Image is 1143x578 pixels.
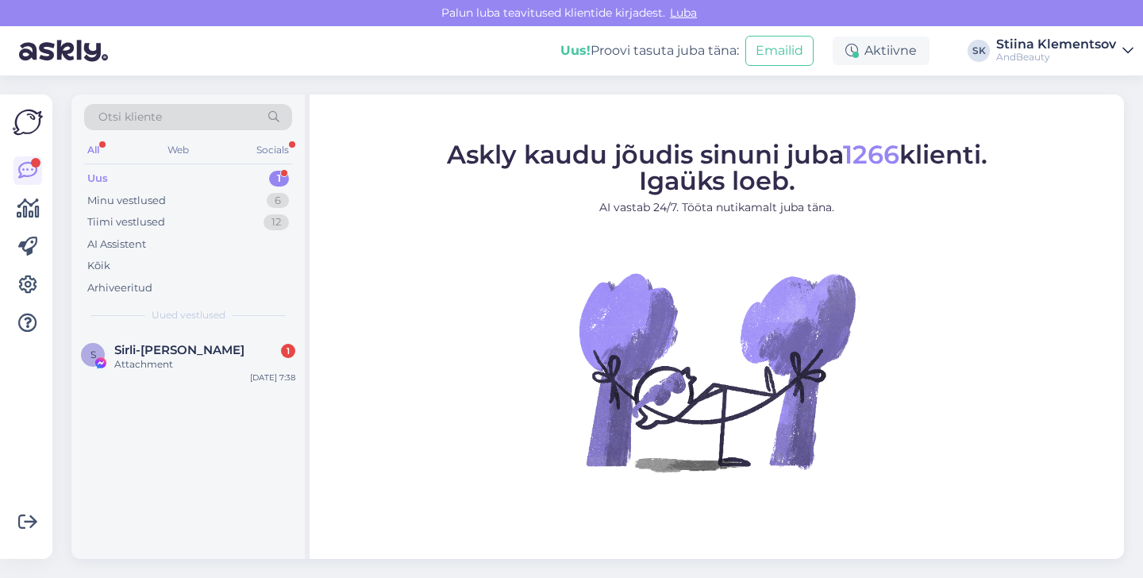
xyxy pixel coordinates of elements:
div: AI Assistent [87,237,146,252]
span: Askly kaudu jõudis sinuni juba klienti. Igaüks loeb. [447,139,987,196]
div: 12 [264,214,289,230]
span: Sirli-Kille Sillar [114,343,244,357]
b: Uus! [560,43,591,58]
a: Stiina KlementsovAndBeauty [996,38,1133,64]
div: Socials [253,140,292,160]
div: 1 [281,344,295,358]
div: Kõik [87,258,110,274]
div: Arhiveeritud [87,280,152,296]
span: 1266 [843,139,899,170]
div: Web [164,140,192,160]
div: Tiimi vestlused [87,214,165,230]
div: Attachment [114,357,295,372]
div: 6 [267,193,289,209]
span: Uued vestlused [152,308,225,322]
div: [DATE] 7:38 [250,372,295,383]
div: Proovi tasuta juba täna: [560,41,739,60]
div: Minu vestlused [87,193,166,209]
div: 1 [269,171,289,187]
img: No Chat active [574,229,860,514]
div: Uus [87,171,108,187]
div: Aktiivne [833,37,929,65]
span: Luba [665,6,702,20]
div: AndBeauty [996,51,1116,64]
p: AI vastab 24/7. Tööta nutikamalt juba täna. [447,199,987,216]
div: Stiina Klementsov [996,38,1116,51]
button: Emailid [745,36,814,66]
span: Otsi kliente [98,109,162,125]
div: SK [968,40,990,62]
div: All [84,140,102,160]
img: Askly Logo [13,107,43,137]
span: S [90,349,96,360]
